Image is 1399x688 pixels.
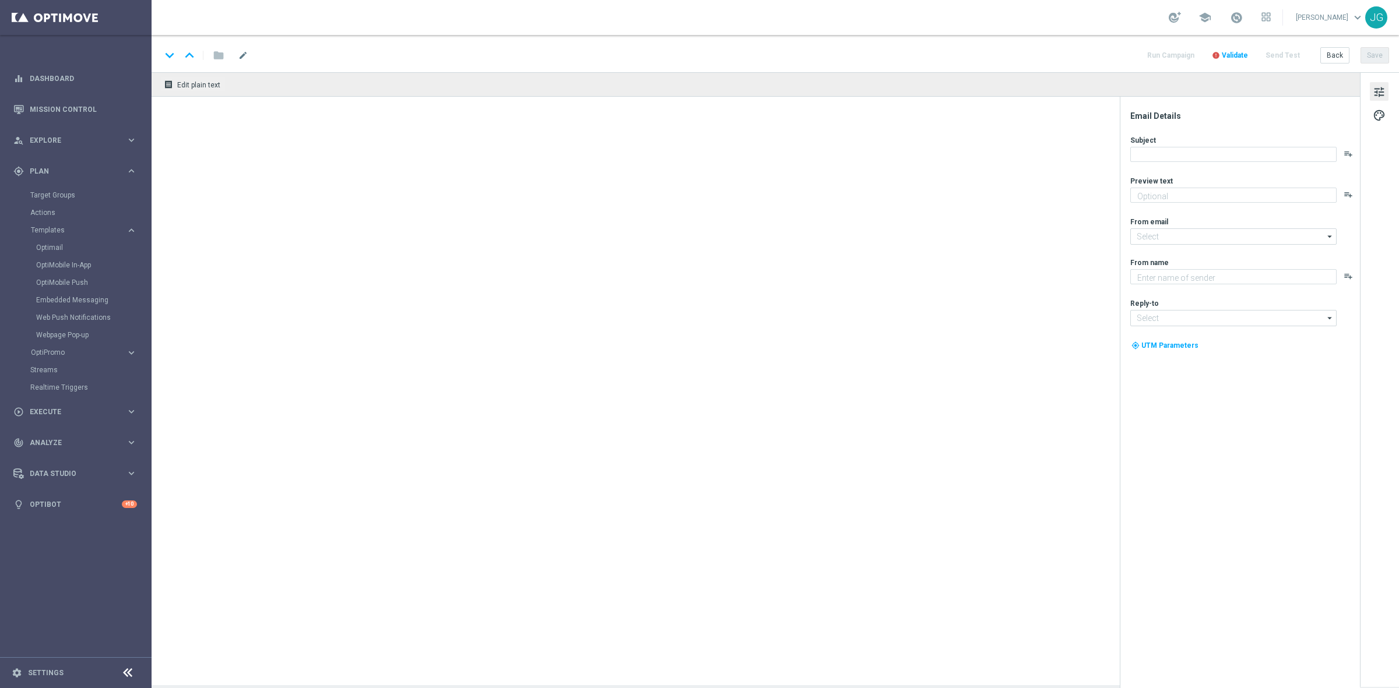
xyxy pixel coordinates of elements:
[1130,258,1169,267] label: From name
[126,468,137,479] i: keyboard_arrow_right
[36,239,150,256] div: Optimail
[1212,51,1220,59] i: error
[13,468,126,479] div: Data Studio
[36,326,150,344] div: Webpage Pop-up
[30,204,150,221] div: Actions
[1324,229,1336,244] i: arrow_drop_down
[1130,177,1173,186] label: Preview text
[13,438,24,448] i: track_changes
[1344,149,1353,158] button: playlist_add
[1130,217,1168,227] label: From email
[12,668,22,678] i: settings
[13,469,138,478] button: Data Studio keyboard_arrow_right
[161,77,226,92] button: receipt Edit plain text
[1344,271,1353,281] button: playlist_add
[30,94,137,125] a: Mission Control
[1373,84,1386,100] span: tune
[1130,299,1159,308] label: Reply-to
[13,63,137,94] div: Dashboard
[13,500,138,509] div: lightbulb Optibot +10
[13,407,138,417] button: play_circle_outline Execute keyboard_arrow_right
[13,489,137,520] div: Optibot
[13,94,137,125] div: Mission Control
[1130,310,1337,326] input: Select
[164,80,173,89] i: receipt
[238,50,248,61] span: mode_edit
[13,166,126,177] div: Plan
[36,274,150,291] div: OptiMobile Push
[30,168,126,175] span: Plan
[36,295,121,305] a: Embedded Messaging
[36,278,121,287] a: OptiMobile Push
[30,383,121,392] a: Realtime Triggers
[30,361,150,379] div: Streams
[13,166,24,177] i: gps_fixed
[1324,311,1336,326] i: arrow_drop_down
[126,225,137,236] i: keyboard_arrow_right
[181,47,198,64] i: keyboard_arrow_up
[28,669,64,676] a: Settings
[122,500,137,508] div: +10
[31,227,114,234] span: Templates
[13,105,138,114] button: Mission Control
[126,406,137,417] i: keyboard_arrow_right
[13,167,138,176] button: gps_fixed Plan keyboard_arrow_right
[13,135,126,146] div: Explore
[31,227,126,234] div: Templates
[30,348,138,357] button: OptiPromo keyboard_arrow_right
[31,349,126,356] div: OptiPromo
[1370,82,1389,101] button: tune
[1320,47,1349,63] button: Back
[36,309,150,326] div: Web Push Notifications
[30,470,126,477] span: Data Studio
[13,73,24,84] i: equalizer
[13,499,24,510] i: lightbulb
[1295,9,1365,26] a: [PERSON_NAME]keyboard_arrow_down
[1373,108,1386,123] span: palette
[126,165,137,177] i: keyboard_arrow_right
[13,438,138,447] button: track_changes Analyze keyboard_arrow_right
[30,225,138,235] button: Templates keyboard_arrow_right
[30,344,150,361] div: OptiPromo
[1131,341,1140,350] i: my_location
[177,81,220,89] span: Edit plain text
[30,365,121,375] a: Streams
[1344,190,1353,199] button: playlist_add
[13,407,126,417] div: Execute
[36,256,150,274] div: OptiMobile In-App
[36,313,121,322] a: Web Push Notifications
[30,439,126,446] span: Analyze
[13,407,24,417] i: play_circle_outline
[30,190,121,200] a: Target Groups
[30,186,150,204] div: Target Groups
[126,347,137,358] i: keyboard_arrow_right
[36,243,121,252] a: Optimail
[13,438,126,448] div: Analyze
[36,291,150,309] div: Embedded Messaging
[31,349,114,356] span: OptiPromo
[30,63,137,94] a: Dashboard
[1130,228,1337,245] input: Select
[30,137,126,144] span: Explore
[1365,6,1387,29] div: JG
[36,330,121,340] a: Webpage Pop-up
[1351,11,1364,24] span: keyboard_arrow_down
[1361,47,1389,63] button: Save
[30,408,126,415] span: Execute
[1222,51,1248,59] span: Validate
[126,135,137,146] i: keyboard_arrow_right
[1210,48,1250,63] button: error Validate
[36,260,121,270] a: OptiMobile In-App
[30,208,121,217] a: Actions
[13,136,138,145] button: person_search Explore keyboard_arrow_right
[1370,105,1389,124] button: palette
